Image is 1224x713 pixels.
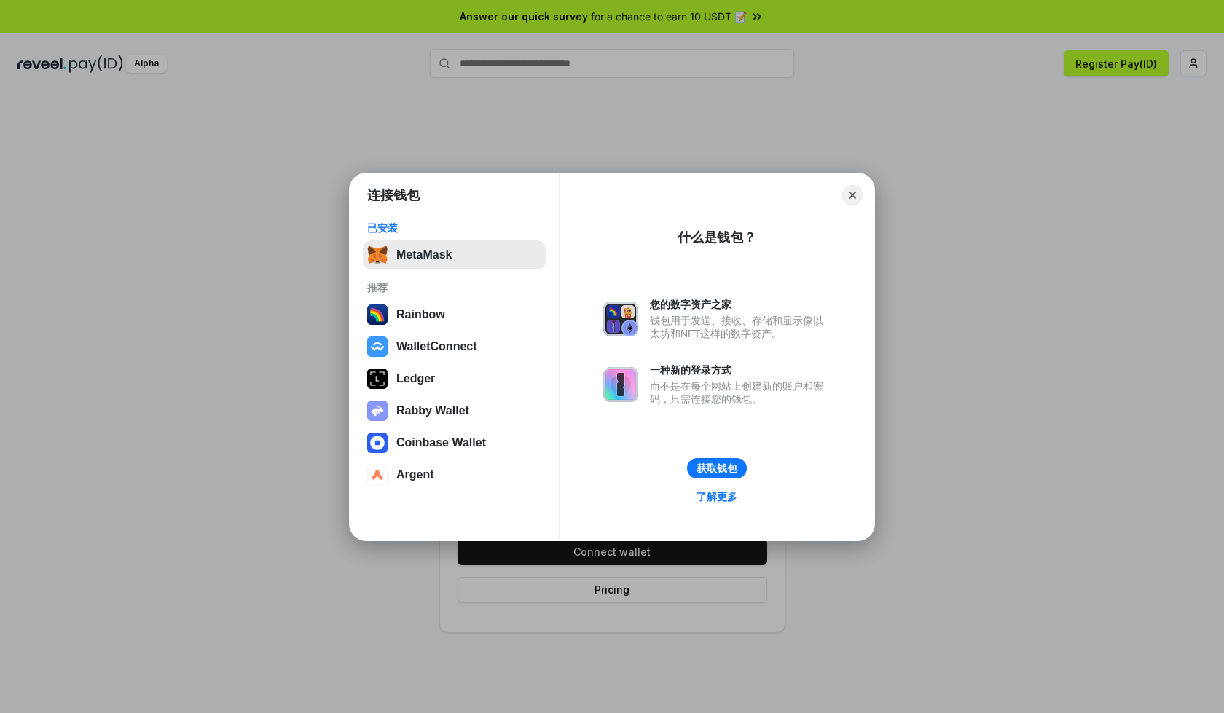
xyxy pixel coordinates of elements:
[367,433,388,453] img: svg+xml,%3Csvg%20width%3D%2228%22%20height%3D%2228%22%20viewBox%3D%220%200%2028%2028%22%20fill%3D...
[363,300,546,329] button: Rainbow
[396,248,452,261] div: MetaMask
[687,458,747,478] button: 获取钱包
[363,364,546,393] button: Ledger
[363,428,546,457] button: Coinbase Wallet
[363,396,546,425] button: Rabby Wallet
[363,240,546,269] button: MetaMask
[603,302,638,336] img: svg+xml,%3Csvg%20xmlns%3D%22http%3A%2F%2Fwww.w3.org%2F2000%2Fsvg%22%20fill%3D%22none%22%20viewBox...
[650,379,831,406] div: 而不是在每个网站上创建新的账户和密码，只需连接您的钱包。
[363,332,546,361] button: WalletConnect
[367,281,541,294] div: 推荐
[650,363,831,377] div: 一种新的登录方式
[396,372,435,385] div: Ledger
[697,490,737,503] div: 了解更多
[396,404,469,417] div: Rabby Wallet
[603,367,638,402] img: svg+xml,%3Csvg%20xmlns%3D%22http%3A%2F%2Fwww.w3.org%2F2000%2Fsvg%22%20fill%3D%22none%22%20viewBox...
[396,436,486,449] div: Coinbase Wallet
[396,468,434,481] div: Argent
[650,298,831,311] div: 您的数字资产之家
[363,460,546,489] button: Argent
[367,186,420,204] h1: 连接钱包
[396,340,477,353] div: WalletConnect
[367,369,388,389] img: svg+xml,%3Csvg%20xmlns%3D%22http%3A%2F%2Fwww.w3.org%2F2000%2Fsvg%22%20width%3D%2228%22%20height%3...
[367,336,388,357] img: svg+xml,%3Csvg%20width%3D%2228%22%20height%3D%2228%22%20viewBox%3D%220%200%2028%2028%22%20fill%3D...
[688,487,746,506] a: 了解更多
[697,462,737,475] div: 获取钱包
[367,304,388,325] img: svg+xml,%3Csvg%20width%3D%22120%22%20height%3D%22120%22%20viewBox%3D%220%200%20120%20120%22%20fil...
[650,314,831,340] div: 钱包用于发送、接收、存储和显示像以太坊和NFT这样的数字资产。
[396,308,445,321] div: Rainbow
[367,401,388,421] img: svg+xml,%3Csvg%20xmlns%3D%22http%3A%2F%2Fwww.w3.org%2F2000%2Fsvg%22%20fill%3D%22none%22%20viewBox...
[367,221,541,235] div: 已安装
[367,245,388,265] img: svg+xml,%3Csvg%20fill%3D%22none%22%20height%3D%2233%22%20viewBox%3D%220%200%2035%2033%22%20width%...
[678,229,756,246] div: 什么是钱包？
[842,185,863,205] button: Close
[367,465,388,485] img: svg+xml,%3Csvg%20width%3D%2228%22%20height%3D%2228%22%20viewBox%3D%220%200%2028%2028%22%20fill%3D...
